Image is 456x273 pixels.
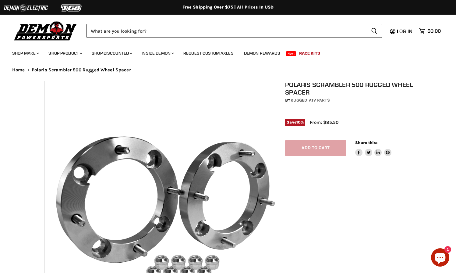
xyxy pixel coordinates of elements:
a: Shop Discounted [87,47,136,59]
a: Request Custom Axles [179,47,238,59]
form: Product [87,24,382,38]
a: Home [12,67,25,73]
img: Demon Electric Logo 2 [3,2,49,14]
a: $0.00 [416,27,444,35]
a: Shop Product [44,47,86,59]
a: Inside Demon [137,47,178,59]
span: $0.00 [427,28,441,34]
input: Search [87,24,366,38]
span: Log in [397,28,412,34]
img: TGB Logo 2 [49,2,94,14]
aside: Share this: [355,140,391,156]
a: Rugged ATV Parts [291,98,330,103]
button: Search [366,24,382,38]
a: Race Kits [295,47,325,59]
span: Save % [285,119,305,126]
span: Polaris Scrambler 500 Rugged Wheel Spacer [32,67,131,73]
inbox-online-store-chat: Shopify online store chat [429,248,451,268]
div: by [285,97,415,104]
span: 10 [296,120,301,124]
a: Shop Make [8,47,43,59]
span: Share this: [355,140,377,145]
span: New! [286,51,296,56]
ul: Main menu [8,45,439,59]
span: From: $85.50 [310,120,338,125]
a: Log in [394,28,416,34]
a: Demon Rewards [239,47,285,59]
img: Demon Powersports [12,20,79,41]
h1: Polaris Scrambler 500 Rugged Wheel Spacer [285,81,415,96]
